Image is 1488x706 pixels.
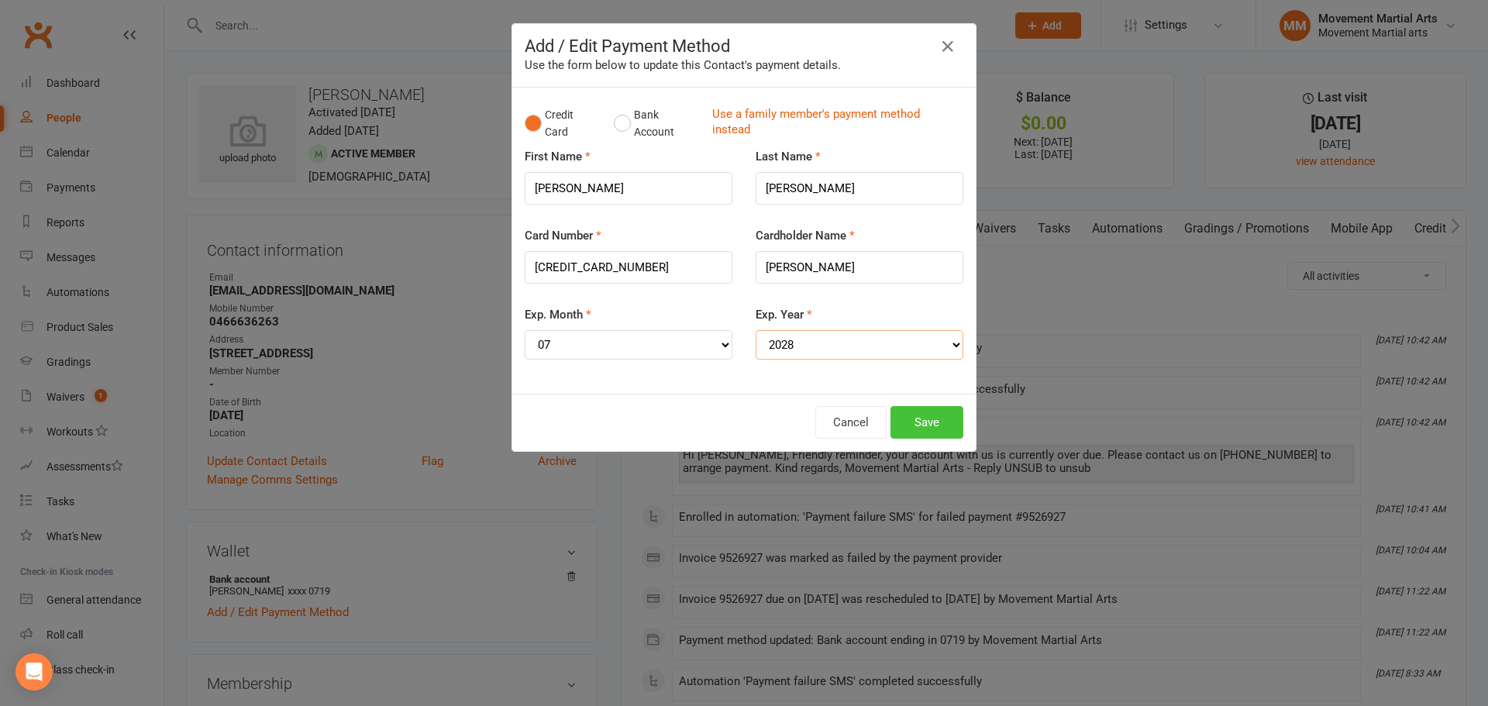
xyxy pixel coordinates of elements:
div: Open Intercom Messenger [15,653,53,691]
div: Use the form below to update this Contact's payment details. [525,56,963,74]
input: XXXX-XXXX-XXXX-XXXX [525,251,732,284]
button: Save [890,406,963,439]
label: Exp. Year [756,305,812,324]
h4: Add / Edit Payment Method [525,36,963,56]
label: Last Name [756,147,821,166]
button: Close [935,34,960,59]
button: Cancel [815,406,887,439]
label: Card Number [525,226,601,245]
a: Use a family member's payment method instead [712,106,956,141]
label: First Name [525,147,591,166]
button: Bank Account [614,100,700,147]
input: Name on card [756,251,963,284]
button: Credit Card [525,100,598,147]
label: Cardholder Name [756,226,855,245]
label: Exp. Month [525,305,591,324]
